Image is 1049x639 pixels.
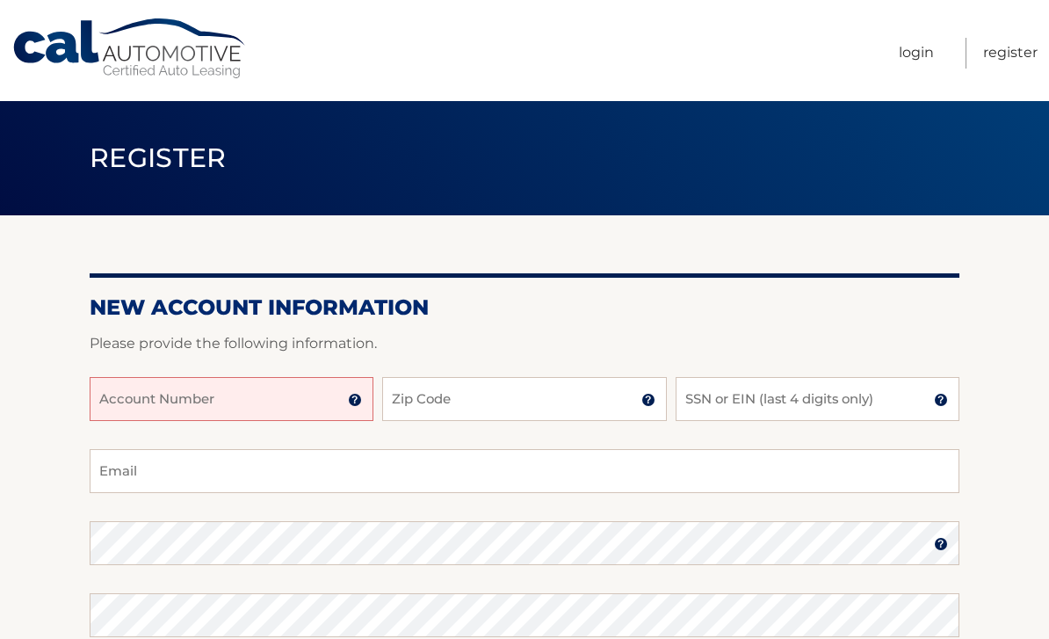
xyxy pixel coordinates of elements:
a: Register [983,38,1038,69]
input: Zip Code [382,377,666,421]
input: Account Number [90,377,373,421]
img: tooltip.svg [934,537,948,551]
img: tooltip.svg [348,393,362,407]
img: tooltip.svg [934,393,948,407]
span: Register [90,142,227,174]
img: tooltip.svg [641,393,655,407]
h2: New Account Information [90,294,959,321]
p: Please provide the following information. [90,331,959,356]
a: Cal Automotive [11,18,249,80]
input: SSN or EIN (last 4 digits only) [676,377,959,421]
a: Login [899,38,934,69]
input: Email [90,449,959,493]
